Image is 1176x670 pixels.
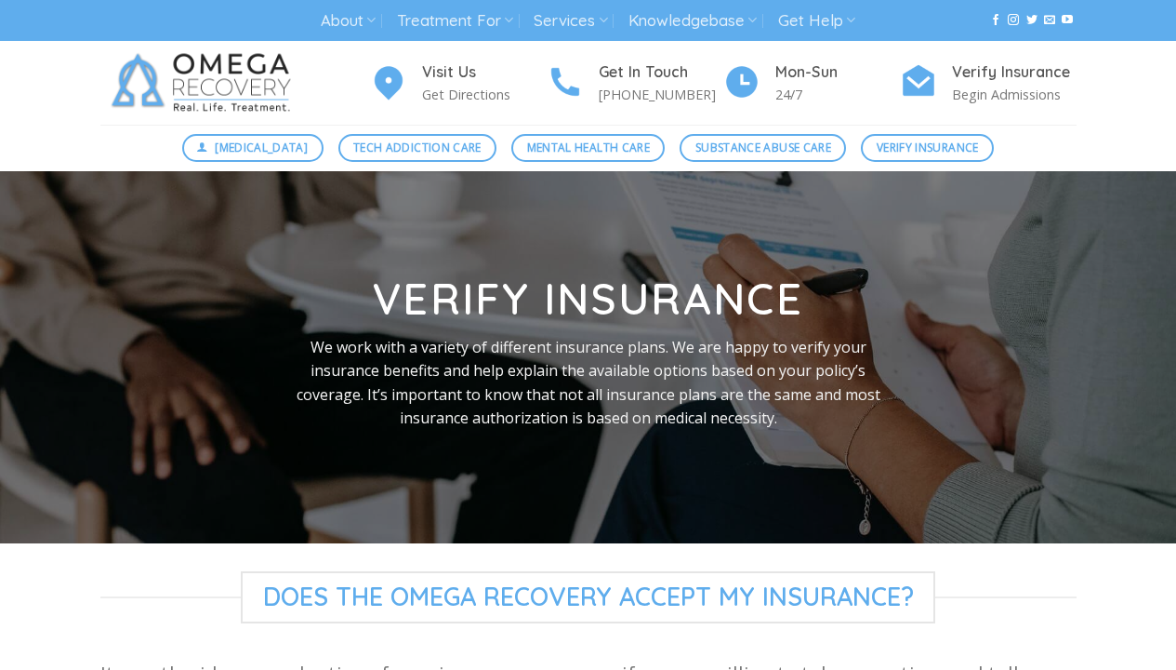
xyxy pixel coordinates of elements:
[1062,14,1073,27] a: Follow on YouTube
[534,4,607,38] a: Services
[321,4,376,38] a: About
[547,60,723,106] a: Get In Touch [PHONE_NUMBER]
[511,134,665,162] a: Mental Health Care
[241,571,936,623] span: Does The Omega Recovery Accept My Insurance?
[680,134,846,162] a: Substance Abuse Care
[952,84,1077,105] p: Begin Admissions
[353,139,482,156] span: Tech Addiction Care
[370,60,547,106] a: Visit Us Get Directions
[695,139,831,156] span: Substance Abuse Care
[952,60,1077,85] h4: Verify Insurance
[422,84,547,105] p: Get Directions
[628,4,757,38] a: Knowledgebase
[1044,14,1055,27] a: Send us an email
[877,139,979,156] span: Verify Insurance
[397,4,513,38] a: Treatment For
[100,41,310,125] img: Omega Recovery
[599,84,723,105] p: [PHONE_NUMBER]
[422,60,547,85] h4: Visit Us
[1026,14,1037,27] a: Follow on Twitter
[775,84,900,105] p: 24/7
[900,60,1077,106] a: Verify Insurance Begin Admissions
[1008,14,1019,27] a: Follow on Instagram
[861,134,994,162] a: Verify Insurance
[778,4,855,38] a: Get Help
[599,60,723,85] h4: Get In Touch
[215,139,308,156] span: [MEDICAL_DATA]
[527,139,650,156] span: Mental Health Care
[775,60,900,85] h4: Mon-Sun
[373,272,803,326] strong: Verify Insurance
[287,336,890,431] p: We work with a variety of different insurance plans. We are happy to verify your insurance benefi...
[990,14,1001,27] a: Follow on Facebook
[182,134,324,162] a: [MEDICAL_DATA]
[338,134,497,162] a: Tech Addiction Care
